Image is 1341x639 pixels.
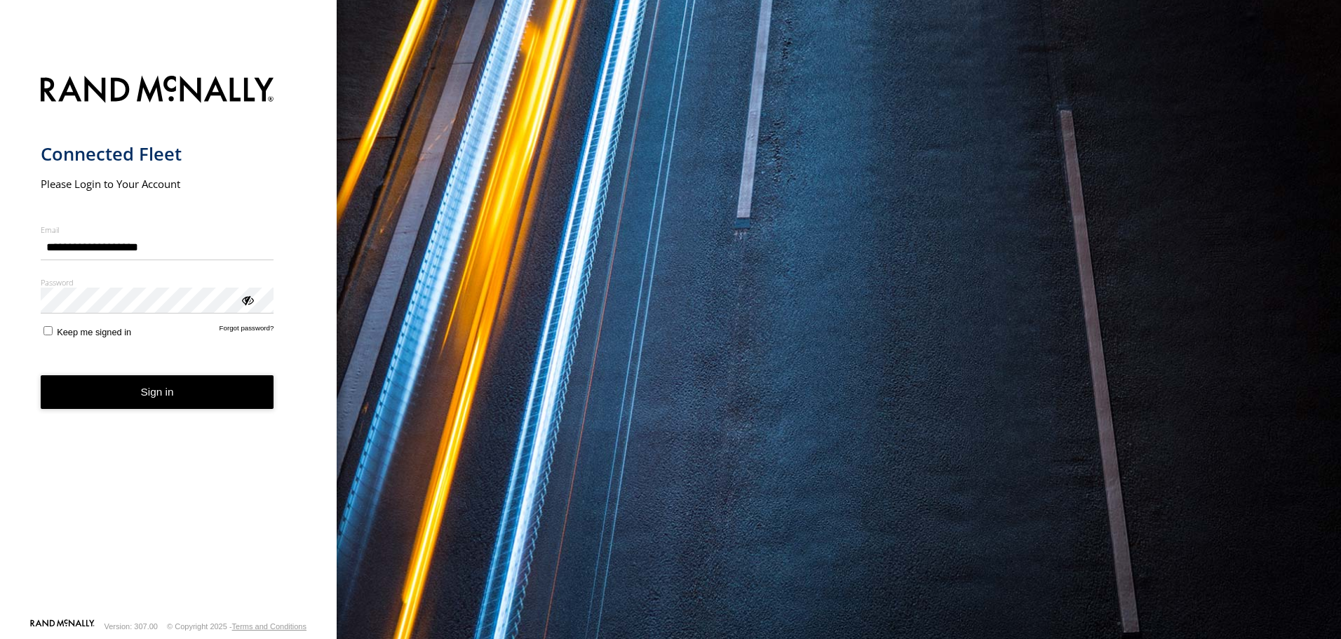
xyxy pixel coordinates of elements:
[232,622,306,631] a: Terms and Conditions
[30,619,95,633] a: Visit our Website
[57,327,131,337] span: Keep me signed in
[41,67,297,618] form: main
[41,73,274,109] img: Rand McNally
[41,277,274,288] label: Password
[167,622,306,631] div: © Copyright 2025 -
[41,177,274,191] h2: Please Login to Your Account
[240,292,254,307] div: ViewPassword
[43,326,53,335] input: Keep me signed in
[105,622,158,631] div: Version: 307.00
[41,224,274,235] label: Email
[41,375,274,410] button: Sign in
[41,142,274,166] h1: Connected Fleet
[220,324,274,337] a: Forgot password?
